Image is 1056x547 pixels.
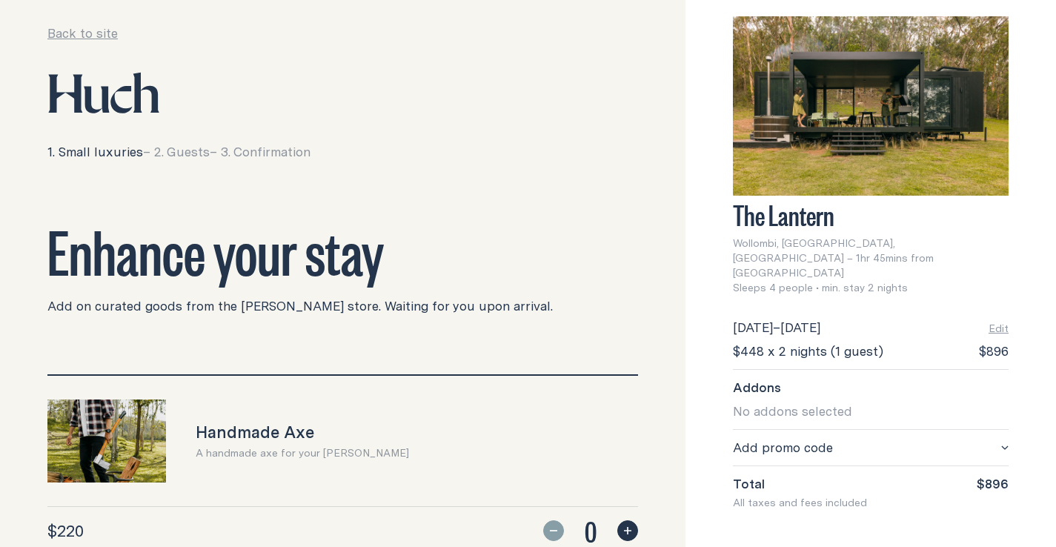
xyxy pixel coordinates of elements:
[733,205,1009,224] h3: The Lantern
[47,520,84,541] span: $220
[977,475,1009,493] span: $896
[733,236,1009,280] span: Wollombi, [GEOGRAPHIC_DATA], [GEOGRAPHIC_DATA] – 1hr 45mins from [GEOGRAPHIC_DATA]
[47,297,638,315] p: Add on curated goods from the [PERSON_NAME] store. Waiting for you upon arrival.
[47,24,118,42] a: Back to site
[979,342,1009,360] span: $896
[47,142,143,161] span: 1. Small luxuries
[989,321,1009,336] button: Edit
[221,142,311,161] span: 3. Confirmation
[47,400,166,483] img: 2a31b24e-2857-42ae-9b85-a8b17142b8d6.jpg
[47,220,638,279] h2: Enhance your stay
[733,475,765,493] span: Total
[196,422,409,442] h3: Handmade Axe
[733,379,781,397] span: Addons
[733,402,852,420] span: No addons selected
[154,142,210,161] span: 2. Guests
[733,439,1009,457] button: Add promo code
[733,439,833,457] span: Add promo code
[196,445,409,460] p: A handmade axe for your [PERSON_NAME]
[780,318,820,337] span: [DATE]
[210,142,217,161] span: –
[733,318,773,337] span: [DATE]
[143,142,150,161] span: –
[733,495,867,510] span: All taxes and fees included
[733,319,820,337] div: –
[733,342,883,360] span: $448 x 2 nights (1 guest)
[733,280,908,295] span: Sleeps 4 people • min. stay 2 nights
